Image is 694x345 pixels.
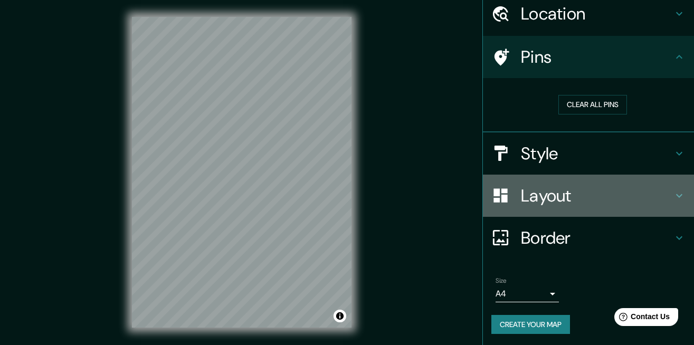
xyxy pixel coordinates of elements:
[521,185,673,206] h4: Layout
[483,175,694,217] div: Layout
[521,227,673,248] h4: Border
[496,276,507,285] label: Size
[496,285,559,302] div: A4
[558,95,627,114] button: Clear all pins
[521,143,673,164] h4: Style
[334,310,346,322] button: Toggle attribution
[521,3,673,24] h4: Location
[600,304,682,333] iframe: Help widget launcher
[483,36,694,78] div: Pins
[521,46,673,68] h4: Pins
[483,132,694,175] div: Style
[491,315,570,334] button: Create your map
[483,217,694,259] div: Border
[132,17,351,328] canvas: Map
